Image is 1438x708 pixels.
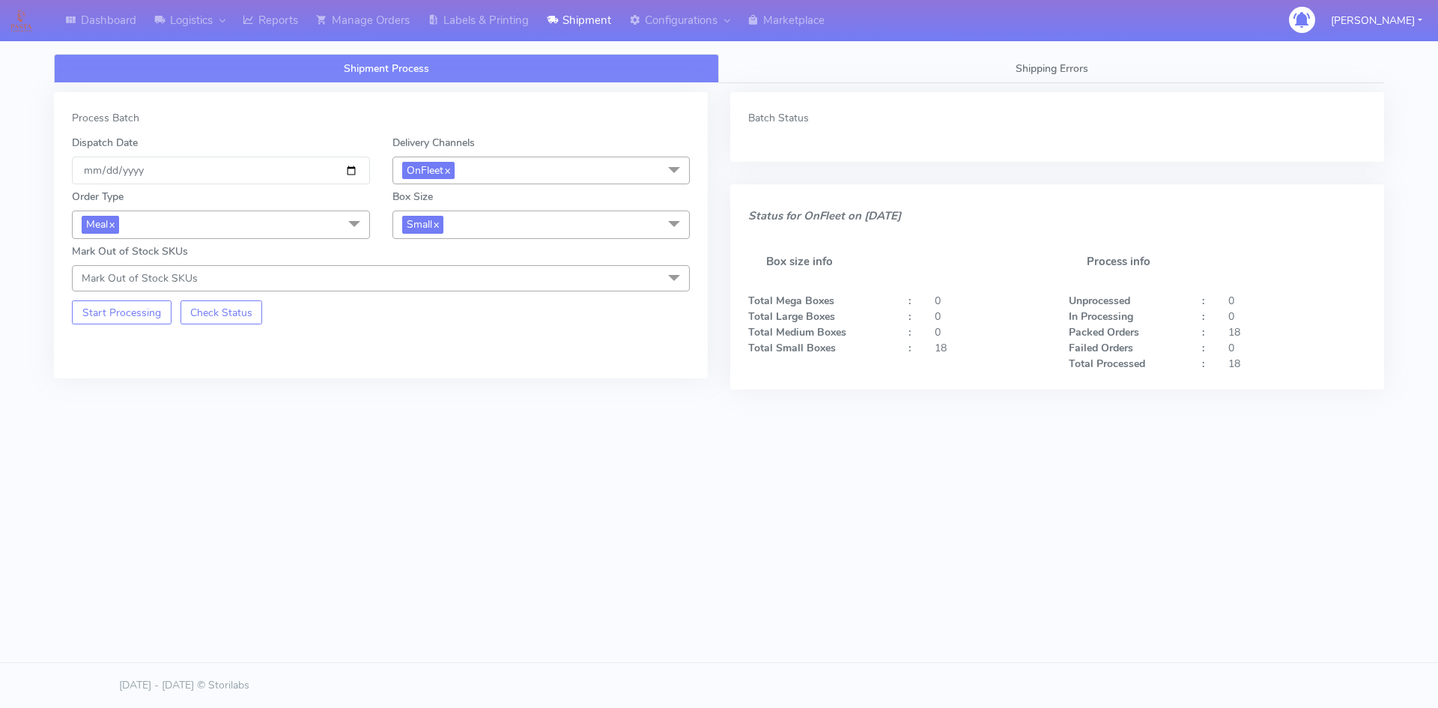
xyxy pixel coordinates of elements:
[1202,294,1204,308] strong: :
[72,110,690,126] div: Process Batch
[180,300,263,324] button: Check Status
[908,325,911,339] strong: :
[1202,309,1204,324] strong: :
[443,162,450,178] a: x
[908,309,911,324] strong: :
[1217,356,1377,372] div: 18
[748,208,901,223] i: Status for OnFleet on [DATE]
[72,135,138,151] label: Dispatch Date
[1069,237,1367,286] h5: Process info
[748,294,834,308] strong: Total Mega Boxes
[82,216,119,233] span: Meal
[1202,341,1204,355] strong: :
[1320,5,1434,36] button: [PERSON_NAME]
[908,294,911,308] strong: :
[1069,309,1133,324] strong: In Processing
[392,135,475,151] label: Delivery Channels
[72,189,124,205] label: Order Type
[1069,357,1145,371] strong: Total Processed
[923,340,1057,356] div: 18
[923,309,1057,324] div: 0
[1202,357,1204,371] strong: :
[392,189,433,205] label: Box Size
[1217,340,1377,356] div: 0
[1217,324,1377,340] div: 18
[72,300,172,324] button: Start Processing
[1217,293,1377,309] div: 0
[748,309,835,324] strong: Total Large Boxes
[923,293,1057,309] div: 0
[908,341,911,355] strong: :
[72,243,188,259] label: Mark Out of Stock SKUs
[748,110,1366,126] div: Batch Status
[54,54,1384,83] ul: Tabs
[82,271,198,285] span: Mark Out of Stock SKUs
[1069,294,1130,308] strong: Unprocessed
[1016,61,1088,76] span: Shipping Errors
[432,216,439,232] a: x
[1069,325,1139,339] strong: Packed Orders
[402,162,455,179] span: OnFleet
[344,61,429,76] span: Shipment Process
[748,341,836,355] strong: Total Small Boxes
[108,216,115,232] a: x
[748,237,1046,286] h5: Box size info
[748,325,846,339] strong: Total Medium Boxes
[1217,309,1377,324] div: 0
[1202,325,1204,339] strong: :
[402,216,443,233] span: Small
[923,324,1057,340] div: 0
[1069,341,1133,355] strong: Failed Orders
